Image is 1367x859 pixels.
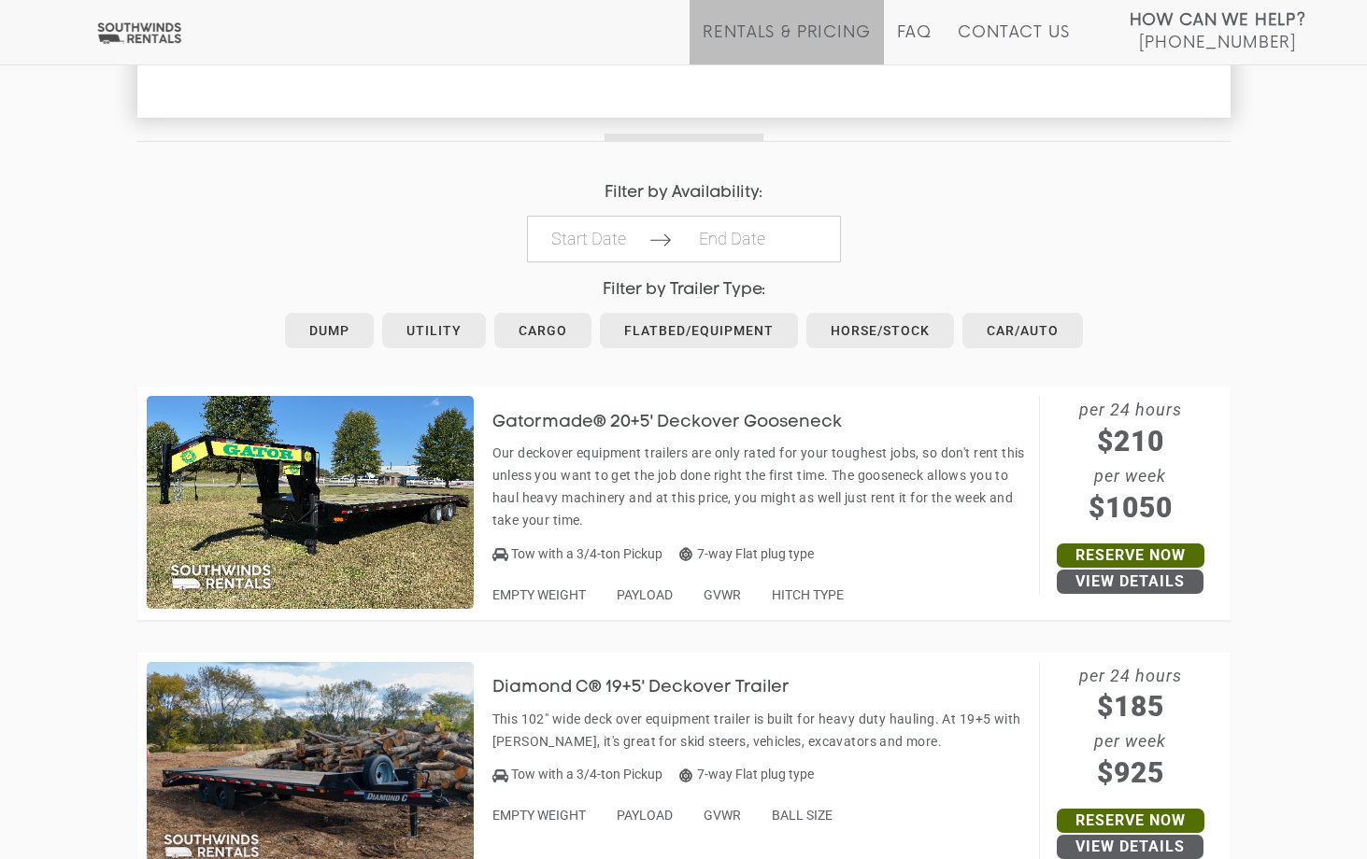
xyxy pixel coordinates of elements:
span: per 24 hours per week [1040,662,1221,795]
a: View Details [1057,835,1203,859]
span: HITCH TYPE [772,587,844,602]
a: Reserve Now [1057,809,1204,833]
a: Gatormade® 20+5' Deckover Gooseneck [492,414,870,429]
a: View Details [1057,570,1203,594]
a: Horse/Stock [806,313,954,348]
a: Reserve Now [1057,543,1204,568]
span: Tow with a 3/4-ton Pickup [511,546,662,561]
h4: Filter by Availability: [137,184,1231,202]
span: $210 [1040,420,1221,462]
a: How Can We Help? [PHONE_NUMBER] [1130,9,1306,50]
h4: Filter by Trailer Type: [137,281,1231,299]
span: PAYLOAD [617,587,673,602]
a: Dump [285,313,374,348]
span: GVWR [704,587,741,602]
span: $925 [1040,752,1221,794]
span: per 24 hours per week [1040,396,1221,528]
span: Tow with a 3/4-ton Pickup [511,767,662,782]
a: Rentals & Pricing [703,23,870,64]
h3: Gatormade® 20+5' Deckover Gooseneck [492,414,870,432]
span: BALL SIZE [772,808,833,823]
a: Flatbed/Equipment [600,313,798,348]
span: EMPTY WEIGHT [492,587,586,602]
span: [PHONE_NUMBER] [1139,34,1296,52]
span: EMPTY WEIGHT [492,808,586,823]
img: SW012 - Gatormade 20+5' Deckover Gooseneck [147,396,474,609]
a: Car/Auto [962,313,1083,348]
span: 7-way Flat plug type [679,546,814,561]
p: Our deckover equipment trailers are only rated for your toughest jobs, so don't rent this unless ... [492,442,1030,531]
a: Contact Us [958,23,1069,64]
span: 7-way Flat plug type [679,767,814,782]
span: GVWR [704,808,741,823]
img: Southwinds Rentals Logo [93,21,185,45]
span: PAYLOAD [617,808,673,823]
a: Cargo [494,313,591,348]
p: This 102" wide deck over equipment trailer is built for heavy duty hauling. At 19+5 with [PERSON_... [492,708,1030,753]
span: $185 [1040,685,1221,727]
a: Diamond C® 19+5' Deckover Trailer [492,680,818,695]
a: Utility [382,313,486,348]
a: FAQ [897,23,933,64]
h3: Diamond C® 19+5' Deckover Trailer [492,679,818,697]
strong: How Can We Help? [1130,11,1306,30]
span: $1050 [1040,486,1221,528]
